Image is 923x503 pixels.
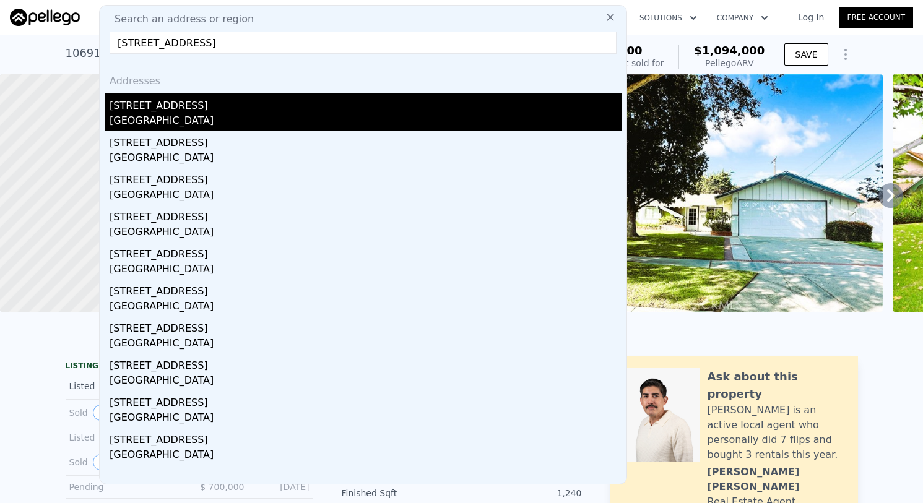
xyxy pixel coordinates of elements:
[694,44,765,57] span: $1,094,000
[694,57,765,69] div: Pellego ARV
[110,32,617,54] input: Enter an address, city, region, neighborhood or zip code
[110,168,622,187] div: [STREET_ADDRESS]
[110,336,622,353] div: [GEOGRAPHIC_DATA]
[110,447,622,465] div: [GEOGRAPHIC_DATA]
[110,225,622,242] div: [GEOGRAPHIC_DATA]
[110,353,622,373] div: [STREET_ADDRESS]
[630,7,707,29] button: Solutions
[110,150,622,168] div: [GEOGRAPHIC_DATA]
[110,373,622,390] div: [GEOGRAPHIC_DATA]
[110,279,622,299] div: [STREET_ADDRESS]
[110,428,622,447] div: [STREET_ADDRESS]
[110,316,622,336] div: [STREET_ADDRESS]
[105,64,622,93] div: Addresses
[342,487,462,499] div: Finished Sqft
[69,454,180,470] div: Sold
[110,410,622,428] div: [GEOGRAPHIC_DATA]
[105,12,254,27] span: Search an address or region
[69,431,180,444] div: Listed
[462,487,582,499] div: 1,240
[708,403,846,462] div: [PERSON_NAME] is an active local agent who personally did 7 flips and bought 3 rentals this year.
[69,405,180,421] div: Sold
[110,131,622,150] div: [STREET_ADDRESS]
[110,242,622,262] div: [STREET_ADDRESS]
[708,465,846,494] div: [PERSON_NAME] [PERSON_NAME]
[69,481,180,493] div: Pending
[783,11,839,24] a: Log In
[110,299,622,316] div: [GEOGRAPHIC_DATA]
[839,7,913,28] a: Free Account
[833,42,858,67] button: Show Options
[110,93,622,113] div: [STREET_ADDRESS]
[110,187,622,205] div: [GEOGRAPHIC_DATA]
[707,7,778,29] button: Company
[566,74,883,312] img: Sale: 169968955 Parcel: 63787402
[110,113,622,131] div: [GEOGRAPHIC_DATA]
[254,481,310,493] div: [DATE]
[69,378,180,394] div: Listed
[708,368,846,403] div: Ask about this property
[10,9,80,26] img: Pellego
[66,45,400,62] div: 10691 [PERSON_NAME] Dr , [GEOGRAPHIC_DATA] , CA 92840
[784,43,828,66] button: SAVE
[93,454,123,470] button: View historical data
[66,361,313,373] div: LISTING & SALE HISTORY
[200,482,244,492] span: $ 700,000
[93,405,119,421] button: View historical data
[110,205,622,225] div: [STREET_ADDRESS]
[110,390,622,410] div: [STREET_ADDRESS]
[110,262,622,279] div: [GEOGRAPHIC_DATA]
